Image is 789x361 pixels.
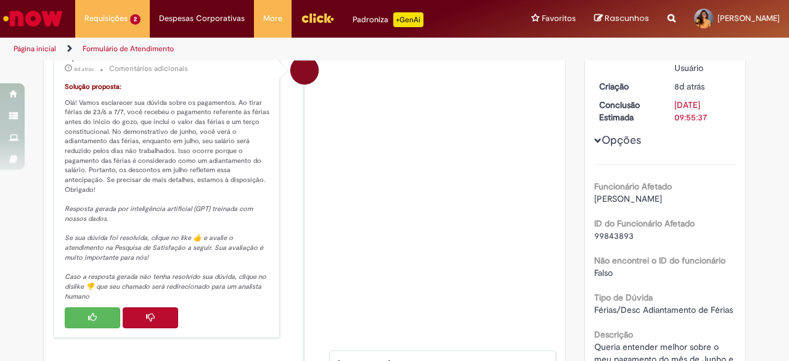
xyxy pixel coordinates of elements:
span: [PERSON_NAME] [717,13,780,23]
b: Funcionário Afetado [594,181,672,192]
div: 19/08/2025 17:55:34 [674,80,732,93]
span: 8d atrás [674,81,705,92]
b: Descrição [594,329,633,340]
b: Tipo de Dúvida [594,292,653,303]
b: ID do Funcionário Afetado [594,218,695,229]
span: Férias/Desc Adiantamento de Férias [594,304,733,315]
div: Lupi Assist [290,56,319,85]
div: Pendente Usuário [674,49,732,74]
time: 19/08/2025 17:55:34 [674,81,705,92]
a: Rascunhos [594,13,649,25]
p: Olá! Vamos esclarecer sua dúvida sobre os pagamentos. Ao tirar férias de 23/6 a 7/7, você recebeu... [65,82,270,301]
small: Comentários adicionais [109,64,188,74]
ul: Trilhas de página [9,38,517,60]
span: Despesas Corporativas [159,12,245,25]
span: [PERSON_NAME] [594,193,662,204]
time: 19/08/2025 17:55:42 [74,65,94,73]
span: Favoritos [542,12,576,25]
a: Formulário de Atendimento [83,44,174,54]
span: 2 [130,14,141,25]
p: +GenAi [393,12,423,27]
div: Padroniza [353,12,423,27]
span: 8d atrás [74,65,94,73]
b: Não encontrei o ID do funcionário [594,255,726,266]
img: ServiceNow [1,6,65,31]
span: More [263,12,282,25]
span: 99843893 [594,230,634,241]
span: Rascunhos [605,12,649,24]
dt: Conclusão Estimada [590,99,666,123]
span: Falso [594,267,613,278]
span: Requisições [84,12,128,25]
a: Página inicial [14,44,56,54]
dt: Criação [590,80,666,93]
img: click_logo_yellow_360x200.png [301,9,334,27]
em: Resposta gerada por inteligência artificial (GPT) treinada com nossos dados. Se sua dúvida foi re... [65,204,268,301]
font: Solução proposta: [65,82,121,91]
div: [DATE] 09:55:37 [674,99,732,123]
